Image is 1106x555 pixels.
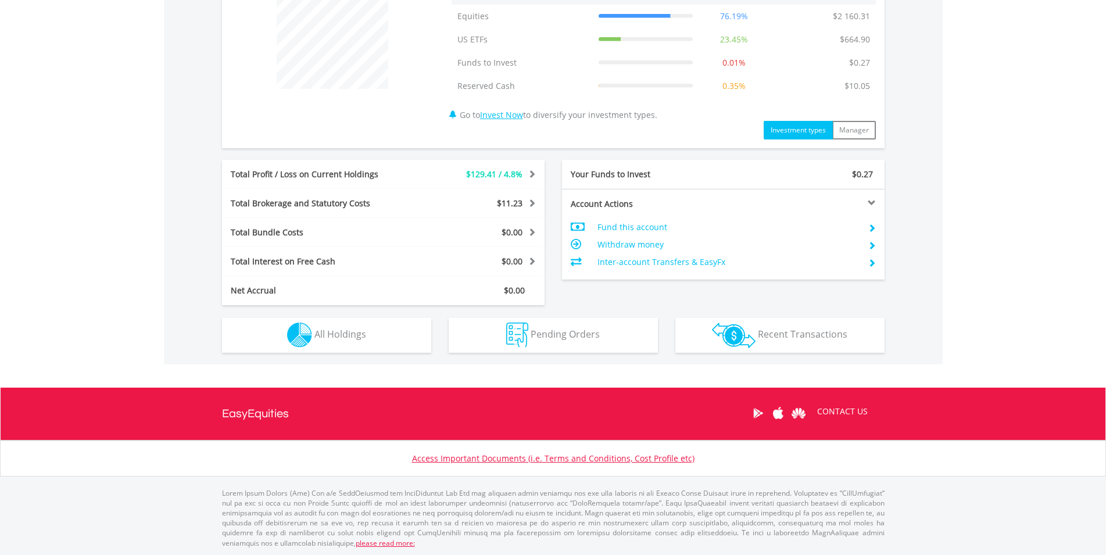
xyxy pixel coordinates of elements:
div: Total Interest on Free Cash [222,256,410,267]
a: Huawei [789,395,809,431]
div: Net Accrual [222,285,410,296]
a: Access Important Documents (i.e. Terms and Conditions, Cost Profile etc) [412,453,695,464]
img: transactions-zar-wht.png [712,323,756,348]
div: Total Brokerage and Statutory Costs [222,198,410,209]
a: Google Play [748,395,768,431]
a: Apple [768,395,789,431]
a: please read more: [356,538,415,548]
a: CONTACT US [809,395,876,428]
td: Reserved Cash [452,74,593,98]
span: Recent Transactions [758,328,847,341]
div: Account Actions [562,198,724,210]
img: holdings-wht.png [287,323,312,348]
td: $0.27 [843,51,876,74]
span: $0.00 [502,227,522,238]
span: All Holdings [314,328,366,341]
td: Withdraw money [597,236,858,253]
div: Total Bundle Costs [222,227,410,238]
td: $10.05 [839,74,876,98]
span: $11.23 [497,198,522,209]
td: Funds to Invest [452,51,593,74]
img: pending_instructions-wht.png [506,323,528,348]
a: Invest Now [480,109,523,120]
td: Equities [452,5,593,28]
p: Lorem Ipsum Dolors (Ame) Con a/e SeddOeiusmod tem InciDiduntut Lab Etd mag aliquaen admin veniamq... [222,488,885,548]
td: 23.45% [699,28,769,51]
div: Your Funds to Invest [562,169,724,180]
span: $0.00 [504,285,525,296]
button: All Holdings [222,318,431,353]
div: Total Profit / Loss on Current Holdings [222,169,410,180]
button: Manager [832,121,876,139]
button: Pending Orders [449,318,658,353]
td: $664.90 [834,28,876,51]
td: Inter-account Transfers & EasyFx [597,253,858,271]
td: 0.35% [699,74,769,98]
td: Fund this account [597,219,858,236]
a: EasyEquities [222,388,289,440]
button: Investment types [764,121,833,139]
span: Pending Orders [531,328,600,341]
td: 0.01% [699,51,769,74]
span: $129.41 / 4.8% [466,169,522,180]
button: Recent Transactions [675,318,885,353]
td: 76.19% [699,5,769,28]
td: US ETFs [452,28,593,51]
span: $0.27 [852,169,873,180]
span: $0.00 [502,256,522,267]
td: $2 160.31 [827,5,876,28]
